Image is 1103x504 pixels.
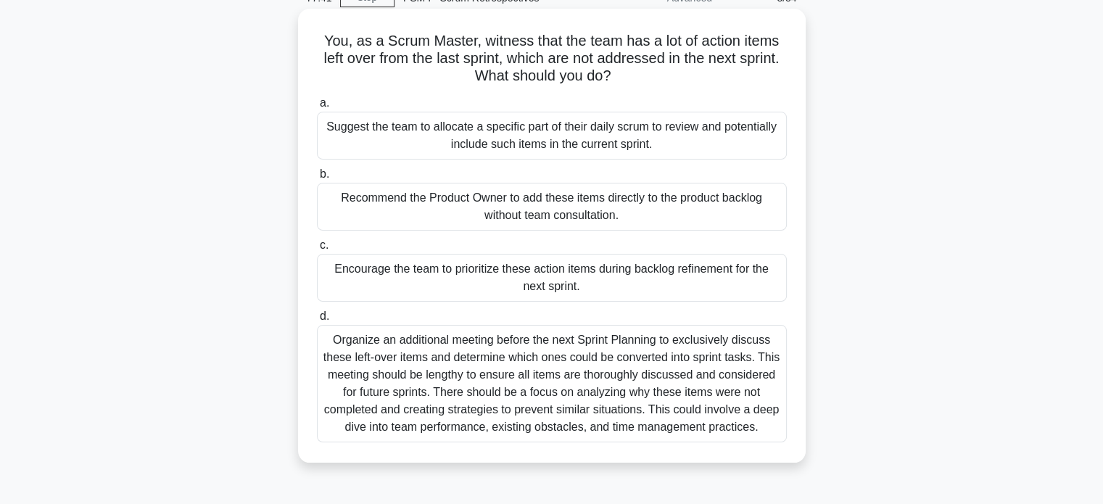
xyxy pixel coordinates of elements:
[317,254,787,302] div: Encourage the team to prioritize these action items during backlog refinement for the next sprint.
[320,168,329,180] span: b.
[317,325,787,442] div: Organize an additional meeting before the next Sprint Planning to exclusively discuss these left-...
[320,96,329,109] span: a.
[317,183,787,231] div: Recommend the Product Owner to add these items directly to the product backlog without team consu...
[317,112,787,160] div: Suggest the team to allocate a specific part of their daily scrum to review and potentially inclu...
[320,310,329,322] span: d.
[315,32,788,86] h5: You, as a Scrum Master, witness that the team has a lot of action items left over from the last s...
[320,239,329,251] span: c.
